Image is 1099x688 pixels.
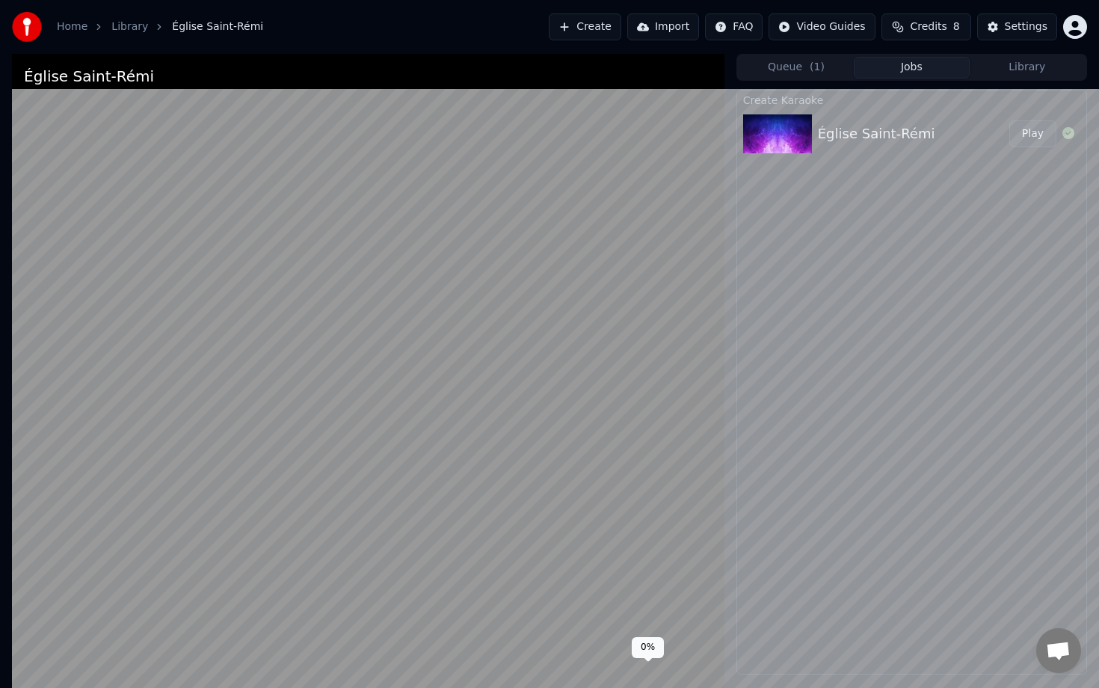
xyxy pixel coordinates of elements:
[1005,19,1047,34] div: Settings
[818,123,935,144] div: Église Saint-Rémi
[1036,628,1081,673] div: Open de chat
[881,13,971,40] button: Credits8
[57,19,263,34] nav: breadcrumb
[854,57,969,79] button: Jobs
[24,66,154,87] div: Église Saint-Rémi
[627,13,699,40] button: Import
[632,637,664,658] div: 0%
[739,57,854,79] button: Queue
[953,19,960,34] span: 8
[1009,120,1056,147] button: Play
[769,13,875,40] button: Video Guides
[737,90,1086,108] div: Create Karaoke
[810,60,825,75] span: ( 1 )
[12,12,42,42] img: youka
[111,19,148,34] a: Library
[57,19,87,34] a: Home
[970,57,1085,79] button: Library
[910,19,946,34] span: Credits
[705,13,763,40] button: FAQ
[977,13,1057,40] button: Settings
[172,19,263,34] span: Église Saint-Rémi
[549,13,621,40] button: Create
